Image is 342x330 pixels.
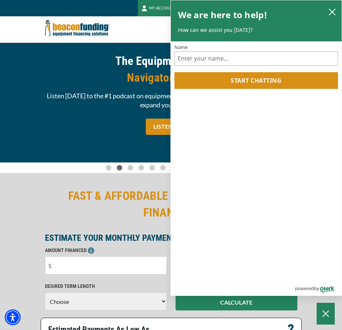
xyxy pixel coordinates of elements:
a: Go To Slide 3 [137,165,145,171]
span: powered [295,284,314,293]
a: LISTEN NOW [146,119,197,135]
a: Go To Slide 0 [104,165,113,171]
p: ESTIMATE YOUR MONTHLY PAYMENT [45,234,297,242]
a: Go To Slide 4 [148,165,156,171]
a: Go To Slide 5 [158,165,167,171]
h2: FAST & AFFORDABLE TRUCK & EQUIPMENT FINANCING [45,187,297,221]
div: Accessibility Menu [5,309,21,325]
h2: We are here to help! [178,8,268,22]
span: Listen [DATE] to the #1 podcast on equipment financing. Gain insight on how to grow and expand yo... [45,91,297,110]
h2: The Equipment Finance [45,53,297,86]
input: Name [174,51,338,66]
img: Beacon Funding Corporation logo [45,16,110,40]
a: Go To Slide 1 [115,165,124,171]
a: Powered by Olark [295,283,342,296]
span: Navigator Podcast [45,69,297,86]
button: Start chatting [174,72,338,89]
p: How can we assist you [DATE]? [178,26,335,34]
button: CALCULATE [176,294,297,310]
span: by [314,284,319,293]
button: Close Chatbox [317,303,335,325]
button: close chatbox [326,7,338,17]
input: $ [45,256,167,275]
a: Go To Slide 6 [169,165,178,171]
p: AMOUNT FINANCED [45,246,167,255]
p: DESIRED TERM LENGTH [45,282,167,290]
a: Go To Slide 2 [126,165,135,171]
label: Name [174,45,338,50]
